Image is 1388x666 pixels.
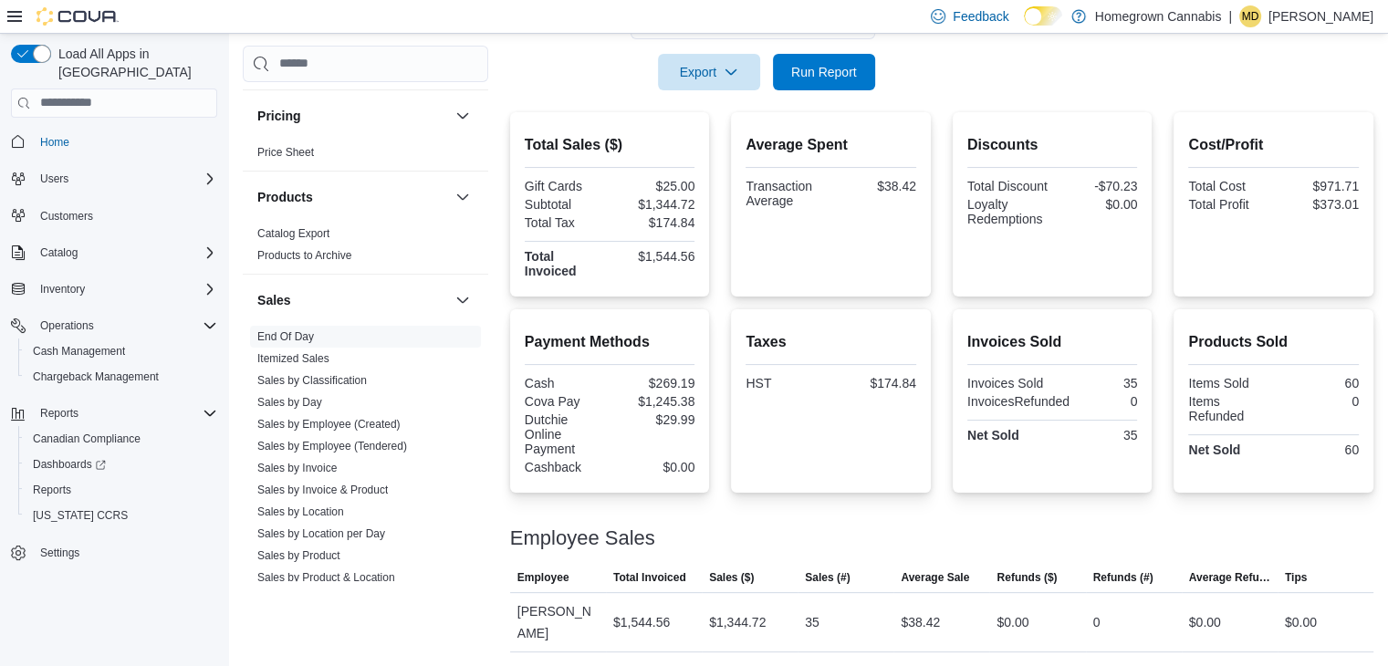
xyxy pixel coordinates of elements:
[257,248,351,263] span: Products to Archive
[1188,197,1269,212] div: Total Profit
[18,503,224,528] button: [US_STATE] CCRS
[525,197,606,212] div: Subtotal
[967,376,1049,390] div: Invoices Sold
[257,351,329,366] span: Itemized Sales
[4,539,224,566] button: Settings
[525,412,606,456] div: Dutchie Online Payment
[613,570,686,585] span: Total Invoiced
[1056,376,1137,390] div: 35
[257,461,337,475] span: Sales by Invoice
[901,611,940,633] div: $38.42
[1278,179,1359,193] div: $971.71
[257,395,322,410] span: Sales by Day
[33,168,76,190] button: Users
[257,505,344,518] a: Sales by Location
[18,477,224,503] button: Reports
[525,331,695,353] h2: Payment Methods
[40,245,78,260] span: Catalog
[257,440,407,453] a: Sales by Employee (Tendered)
[33,278,92,300] button: Inventory
[26,366,217,388] span: Chargeback Management
[33,432,141,446] span: Canadian Compliance
[613,376,694,390] div: $269.19
[669,54,749,90] span: Export
[33,457,106,472] span: Dashboards
[33,483,71,497] span: Reports
[1242,5,1259,27] span: MD
[1188,442,1240,457] strong: Net Sold
[525,460,606,474] div: Cashback
[525,134,695,156] h2: Total Sales ($)
[257,352,329,365] a: Itemized Sales
[1189,570,1270,585] span: Average Refund
[257,571,395,584] a: Sales by Product & Location
[1024,6,1062,26] input: Dark Mode
[525,394,606,409] div: Cova Pay
[257,373,367,388] span: Sales by Classification
[1093,570,1153,585] span: Refunds (#)
[33,542,87,564] a: Settings
[26,340,217,362] span: Cash Management
[613,249,694,264] div: $1,544.56
[1188,331,1359,353] h2: Products Sold
[1056,197,1137,212] div: $0.00
[805,570,850,585] span: Sales (#)
[26,366,166,388] a: Chargeback Management
[33,541,217,564] span: Settings
[257,570,395,585] span: Sales by Product & Location
[967,197,1049,226] div: Loyalty Redemptions
[33,130,217,153] span: Home
[51,45,217,81] span: Load All Apps in [GEOGRAPHIC_DATA]
[709,570,754,585] span: Sales ($)
[257,107,448,125] button: Pricing
[967,394,1070,409] div: InvoicesRefunded
[613,179,694,193] div: $25.00
[510,527,655,549] h3: Employee Sales
[257,374,367,387] a: Sales by Classification
[40,282,85,297] span: Inventory
[257,549,340,562] a: Sales by Product
[835,179,916,193] div: $38.42
[257,145,314,160] span: Price Sheet
[997,570,1057,585] span: Refunds ($)
[746,331,916,353] h2: Taxes
[257,329,314,344] span: End Of Day
[1077,394,1137,409] div: 0
[1278,442,1359,457] div: 60
[33,242,85,264] button: Catalog
[18,452,224,477] a: Dashboards
[26,453,113,475] a: Dashboards
[746,134,916,156] h2: Average Spent
[33,205,100,227] a: Customers
[257,548,340,563] span: Sales by Product
[26,453,217,475] span: Dashboards
[4,240,224,265] button: Catalog
[613,611,670,633] div: $1,544.56
[1095,5,1222,27] p: Homegrown Cannabis
[967,179,1049,193] div: Total Discount
[26,479,78,501] a: Reports
[26,505,135,526] a: [US_STATE] CCRS
[452,186,474,208] button: Products
[243,223,488,274] div: Products
[26,428,217,450] span: Canadian Compliance
[257,146,314,159] a: Price Sheet
[835,376,916,390] div: $174.84
[967,428,1019,442] strong: Net Sold
[4,276,224,302] button: Inventory
[33,278,217,300] span: Inventory
[33,168,217,190] span: Users
[33,402,217,424] span: Reports
[257,439,407,453] span: Sales by Employee (Tendered)
[40,318,94,333] span: Operations
[26,340,132,362] a: Cash Management
[1189,611,1221,633] div: $0.00
[746,179,827,208] div: Transaction Average
[257,249,351,262] a: Products to Archive
[1228,5,1232,27] p: |
[40,135,69,150] span: Home
[33,402,86,424] button: Reports
[1093,611,1101,633] div: 0
[33,204,217,227] span: Customers
[967,331,1138,353] h2: Invoices Sold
